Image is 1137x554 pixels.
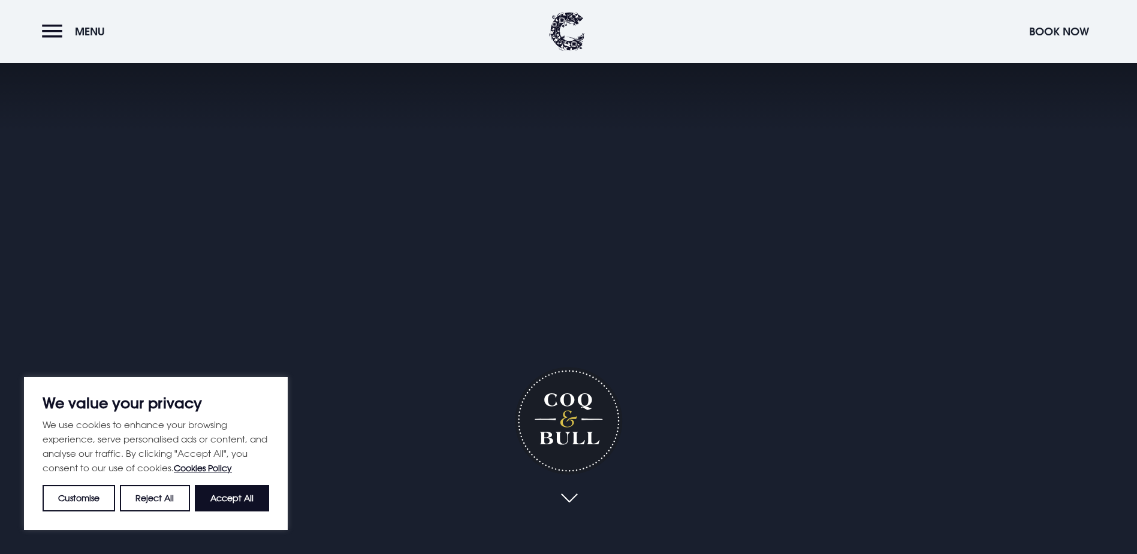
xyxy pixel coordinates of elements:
[120,485,189,511] button: Reject All
[174,463,232,473] a: Cookies Policy
[43,485,115,511] button: Customise
[549,12,585,51] img: Clandeboye Lodge
[43,417,269,475] p: We use cookies to enhance your browsing experience, serve personalised ads or content, and analys...
[195,485,269,511] button: Accept All
[42,19,111,44] button: Menu
[24,377,288,530] div: We value your privacy
[1023,19,1095,44] button: Book Now
[43,396,269,410] p: We value your privacy
[75,25,105,38] span: Menu
[515,367,622,474] h1: Coq & Bull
